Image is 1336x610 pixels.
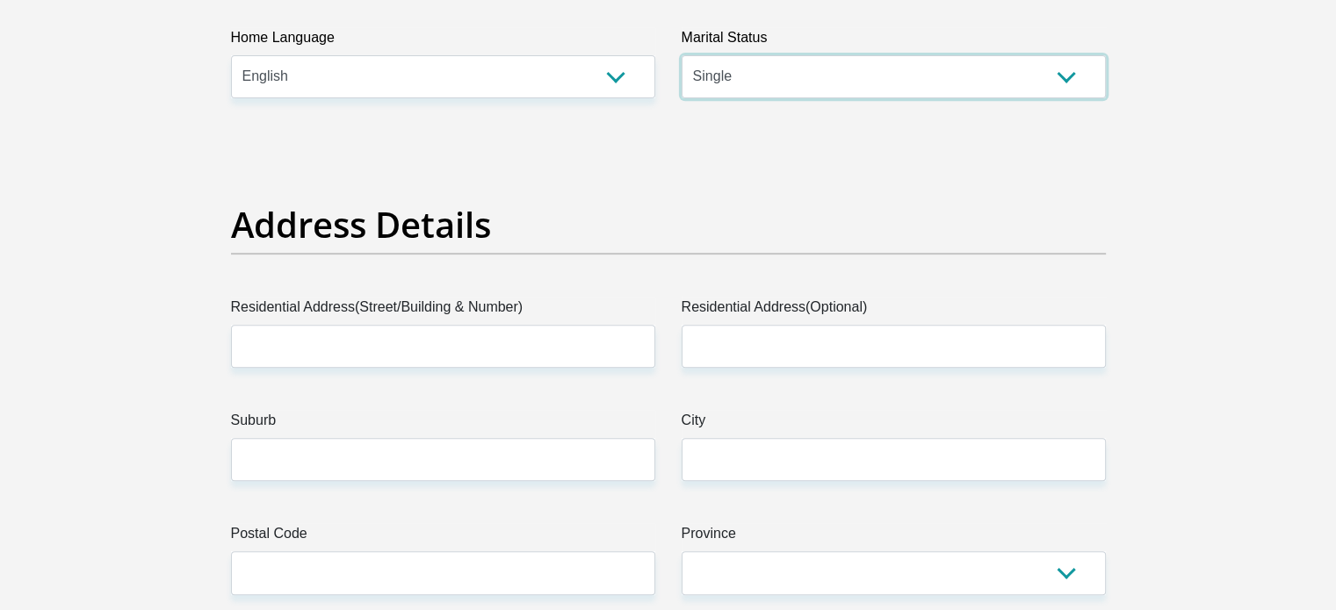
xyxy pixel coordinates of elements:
[231,551,655,594] input: Postal Code
[231,204,1106,246] h2: Address Details
[682,438,1106,481] input: City
[682,410,1106,438] label: City
[682,297,1106,325] label: Residential Address(Optional)
[231,410,655,438] label: Suburb
[682,523,1106,551] label: Province
[231,297,655,325] label: Residential Address(Street/Building & Number)
[682,27,1106,55] label: Marital Status
[231,438,655,481] input: Suburb
[231,523,655,551] label: Postal Code
[231,27,655,55] label: Home Language
[682,551,1106,594] select: Please Select a Province
[682,325,1106,368] input: Address line 2 (Optional)
[231,325,655,368] input: Valid residential address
